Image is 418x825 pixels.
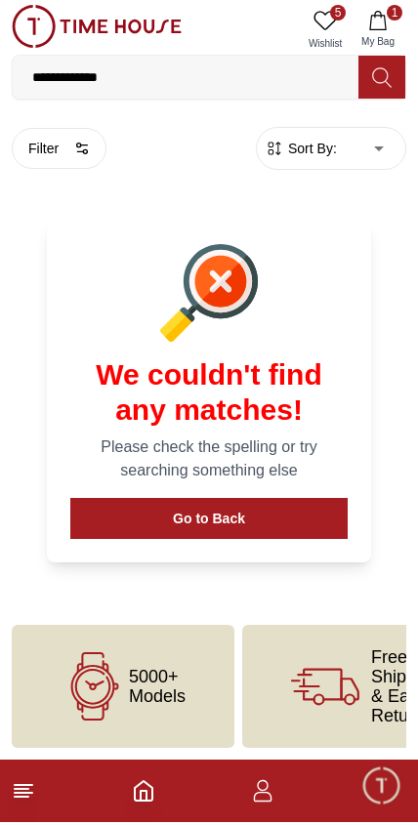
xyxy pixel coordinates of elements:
[70,501,348,542] button: Go to Back
[330,8,346,23] span: 5
[12,131,106,172] button: Filter
[132,782,155,805] a: Home
[301,39,350,54] span: Wishlist
[265,142,337,161] button: Sort By:
[354,37,402,52] span: My Bag
[284,142,337,161] span: Sort By:
[12,8,182,51] img: ...
[387,8,402,23] span: 1
[70,360,348,431] h1: We couldn't find any matches!
[301,8,350,58] a: 5Wishlist
[70,438,348,485] p: Please check the spelling or try searching something else
[129,670,186,709] span: 5000+ Models
[350,8,406,58] button: 1My Bag
[360,767,403,810] div: Chat Widget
